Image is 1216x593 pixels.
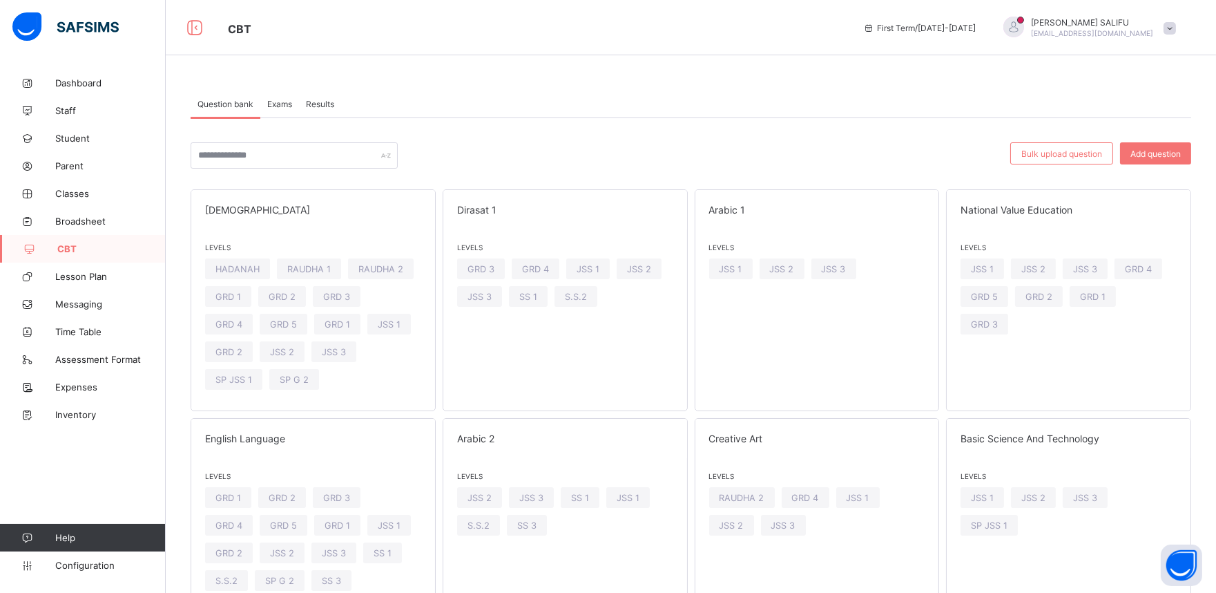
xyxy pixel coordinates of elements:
span: Staff [55,105,166,116]
span: GRD 5 [971,292,998,302]
span: GRD 1 [1080,292,1106,302]
span: Dashboard [55,77,166,88]
span: GRD 5 [270,520,297,531]
span: GRD 1 [215,493,241,503]
span: JSS 3 [519,493,543,503]
span: SS 1 [571,493,589,503]
span: SS 3 [517,520,537,531]
span: Creative Art [709,433,925,444]
span: GRD 1 [325,520,350,531]
span: JSS 2 [1021,493,1045,503]
span: JSS 2 [1021,264,1045,274]
span: JSS 1 [847,493,869,503]
span: Student [55,133,166,144]
span: JSS 2 [770,264,794,274]
span: Arabic 2 [457,433,673,444]
span: CBT [228,22,251,36]
span: GRD 2 [1025,292,1052,302]
span: Assessment Format [55,354,166,365]
span: JSS 2 [720,520,744,531]
span: RAUDHA 2 [358,264,403,274]
span: GRD 4 [522,264,549,274]
span: Help [55,532,165,543]
span: Results [306,99,334,109]
span: Broadsheet [55,216,166,227]
span: GRD 1 [215,292,241,302]
span: SS 1 [374,548,392,558]
div: ABDULRAHMAN SALIFU [990,17,1183,39]
span: JSS 2 [270,548,294,558]
span: SS 3 [322,576,341,586]
span: GRD 2 [215,347,242,357]
span: JSS 1 [577,264,599,274]
span: JSS 1 [971,493,994,503]
span: [PERSON_NAME] SALIFU [1031,17,1153,28]
span: Levels [457,472,673,480]
span: Classes [55,188,166,199]
span: [DEMOGRAPHIC_DATA] [205,204,421,216]
span: Configuration [55,560,165,571]
span: SP G 2 [280,375,309,385]
span: JSS 1 [617,493,639,503]
span: Parent [55,160,166,171]
span: JSS 1 [720,264,742,274]
span: GRD 2 [269,292,296,302]
span: JSS 3 [322,347,346,357]
span: Arabic 1 [709,204,925,216]
span: GRD 5 [270,319,297,330]
span: RAUDHA 2 [720,493,764,503]
span: HADANAH [215,264,260,274]
span: GRD 4 [792,493,819,503]
span: Lesson Plan [55,271,166,282]
span: JSS 1 [971,264,994,274]
span: GRD 4 [215,520,242,531]
span: SP JSS 1 [215,375,252,385]
span: Levels [205,472,421,480]
span: S.S.2 [215,576,238,586]
span: RAUDHA 1 [287,264,331,274]
span: GRD 3 [467,264,494,274]
span: JSS 3 [1073,493,1097,503]
span: Dirasat 1 [457,204,673,216]
span: Bulk upload question [1021,149,1102,159]
span: CBT [57,243,166,254]
span: JSS 2 [627,264,651,274]
span: JSS 1 [378,319,400,330]
span: Exams [267,99,292,109]
span: Basic Science And Technology [961,433,1177,444]
span: SP G 2 [265,576,294,586]
span: S.S.2 [467,520,490,531]
span: session/term information [863,23,976,33]
img: safsims [12,12,119,41]
span: [EMAIL_ADDRESS][DOMAIN_NAME] [1031,29,1153,37]
span: Question bank [197,99,253,109]
span: Levels [961,243,1177,252]
span: Levels [709,472,925,480]
span: National Value Education [961,204,1177,216]
span: Levels [457,243,673,252]
span: GRD 3 [971,319,998,330]
span: SP JSS 1 [971,520,1007,531]
button: Open asap [1161,545,1202,586]
span: JSS 2 [467,493,492,503]
span: GRD 2 [269,493,296,503]
span: Levels [709,243,925,252]
span: Levels [205,243,421,252]
span: GRD 4 [215,319,242,330]
span: Levels [961,472,1177,480]
span: SS 1 [519,292,537,302]
span: JSS 2 [270,347,294,357]
span: GRD 3 [323,292,350,302]
span: Inventory [55,409,166,420]
span: Messaging [55,299,166,310]
span: GRD 4 [1125,264,1152,274]
span: Expenses [55,382,166,393]
span: GRD 3 [323,493,350,503]
span: English Language [205,433,421,444]
span: JSS 3 [822,264,846,274]
span: Add question [1130,149,1181,159]
span: JSS 1 [378,520,400,531]
span: JSS 3 [1073,264,1097,274]
span: Time Table [55,326,166,337]
span: JSS 3 [771,520,795,531]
